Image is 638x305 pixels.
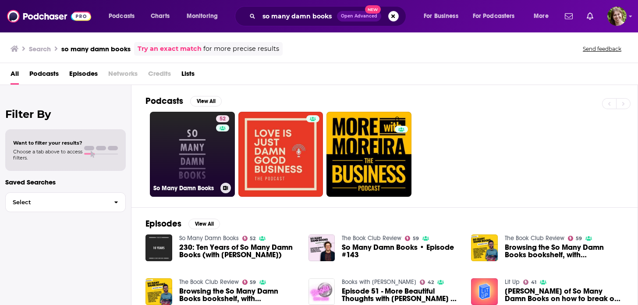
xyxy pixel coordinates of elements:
span: Select [6,199,107,205]
span: Credits [148,67,171,85]
a: So Many Damn Books [179,234,239,242]
button: Send feedback [580,45,624,53]
a: The Book Club Review [505,234,564,242]
span: New [365,5,381,14]
a: 52 [216,115,229,122]
button: open menu [418,9,469,23]
a: Browsing the So Many Damn Books bookshelf, with Christopher Hermelin • #159 [505,244,624,259]
p: Saved Searches [5,178,126,186]
a: PodcastsView All [145,96,222,106]
span: Podcasts [109,10,135,22]
span: More [534,10,549,22]
a: Show notifications dropdown [583,9,597,24]
span: 230: Ten Years of So Many Damn Books (with [PERSON_NAME]) [179,244,298,259]
h2: Podcasts [145,96,183,106]
a: 230: Ten Years of So Many Damn Books (with Drew Broussard) [179,244,298,259]
a: 42 [420,280,434,285]
h3: so many damn books [61,45,131,53]
button: open menu [181,9,229,23]
a: 41 [523,280,536,285]
img: Podchaser - Follow, Share and Rate Podcasts [7,8,91,25]
a: Episode 51 - More Beautiful Thoughts with Christopher Hermelin of So Many Damn Books [342,287,461,302]
span: For Business [424,10,458,22]
button: Show profile menu [607,7,627,26]
a: Charts [145,9,175,23]
button: Open AdvancedNew [337,11,381,21]
span: Want to filter your results? [13,140,82,146]
a: Try an exact match [138,44,202,54]
a: Browsing the So Many Damn Books bookshelf, with Christopher Hermelin • #159 [179,287,298,302]
span: 52 [250,237,255,241]
a: 59 [568,236,582,241]
span: 59 [413,237,419,241]
a: Lists [181,67,195,85]
span: Logged in as bellagibb [607,7,627,26]
a: The Book Club Review [342,234,401,242]
img: Browsing the So Many Damn Books bookshelf, with Christopher Hermelin • #159 [471,234,498,261]
a: EpisodesView All [145,218,220,229]
span: 41 [531,280,536,284]
span: for more precise results [203,44,279,54]
img: So Many Damn Books • Episode #143 [308,234,335,261]
a: Lit Up [505,278,520,286]
h2: Episodes [145,218,181,229]
div: Search podcasts, credits, & more... [243,6,415,26]
button: View All [188,219,220,229]
a: All [11,67,19,85]
img: Episode 51 - More Beautiful Thoughts with Christopher Hermelin of So Many Damn Books [308,278,335,305]
a: 52So Many Damn Books [150,112,235,197]
span: Networks [108,67,138,85]
img: Christopher Hermelin of So Many Damn Books on how to break out of a reading rut. [471,278,498,305]
a: 0 [326,112,411,197]
a: Podcasts [29,67,59,85]
button: Select [5,192,126,212]
a: So Many Damn Books • Episode #143 [342,244,461,259]
button: open menu [467,9,528,23]
img: Browsing the So Many Damn Books bookshelf, with Christopher Hermelin • #159 [145,278,172,305]
a: 52 [242,236,256,241]
h2: Filter By [5,108,126,121]
a: Episodes [69,67,98,85]
a: Christopher Hermelin of So Many Damn Books on how to break out of a reading rut. [505,287,624,302]
button: open menu [103,9,146,23]
span: For Podcasters [473,10,515,22]
h3: So Many Damn Books [153,184,217,192]
input: Search podcasts, credits, & more... [259,9,337,23]
a: Show notifications dropdown [561,9,576,24]
span: [PERSON_NAME] of So Many Damn Books on how to break out of a reading rut. [505,287,624,302]
span: Open Advanced [341,14,377,18]
div: 0 [395,115,408,193]
span: Episode 51 - More Beautiful Thoughts with [PERSON_NAME] of So Many Damn Books [342,287,461,302]
h3: Search [29,45,51,53]
a: 59 [405,236,419,241]
a: Books with Betsy [342,278,416,286]
span: Browsing the So Many Damn Books bookshelf, with [PERSON_NAME] • #159 [505,244,624,259]
span: 52 [220,115,226,124]
a: 59 [242,280,256,285]
button: View All [190,96,222,106]
span: 42 [428,280,434,284]
span: Browsing the So Many Damn Books bookshelf, with [PERSON_NAME] • #159 [179,287,298,302]
span: 59 [250,280,256,284]
img: User Profile [607,7,627,26]
a: The Book Club Review [179,278,239,286]
img: 230: Ten Years of So Many Damn Books (with Drew Broussard) [145,234,172,261]
span: Charts [151,10,170,22]
span: Monitoring [187,10,218,22]
button: open menu [528,9,560,23]
span: 59 [576,237,582,241]
span: Choose a tab above to access filters. [13,149,82,161]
